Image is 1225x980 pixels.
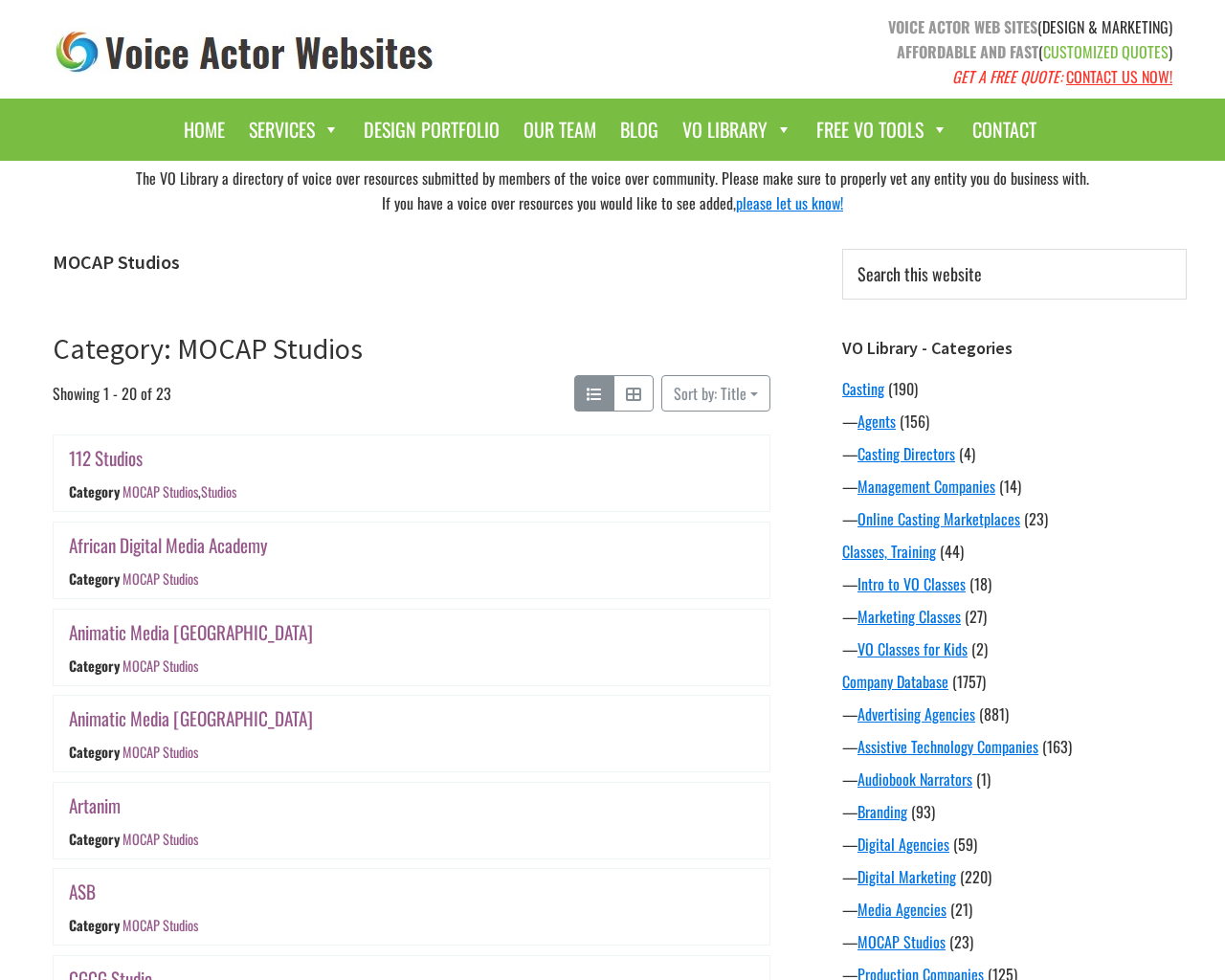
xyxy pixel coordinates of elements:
span: (44) [940,540,964,563]
span: (190) [888,377,918,400]
div: Category [69,656,120,676]
span: (18) [969,572,991,595]
a: Digital Marketing [857,865,956,888]
input: Search this website [842,249,1187,300]
a: Our Team [514,108,606,151]
a: please let us know! [736,191,843,214]
strong: VOICE ACTOR WEB SITES [888,15,1037,38]
a: MOCAP Studios [122,568,198,589]
a: MOCAP Studios [122,656,198,676]
div: — [842,507,1187,530]
span: (21) [950,898,972,921]
div: — [842,898,1187,921]
span: (59) [953,833,977,856]
a: Animatic Media [GEOGRAPHIC_DATA] [69,704,313,732]
div: — [842,605,1187,628]
a: Casting Directors [857,442,955,465]
a: Intro to VO Classes [857,572,966,595]
span: (156) [900,410,929,433]
a: Online Casting Marketplaces [857,507,1020,530]
span: (1757) [952,670,986,693]
a: African Digital Media Academy [69,531,268,559]
a: MOCAP Studios [857,930,946,953]
a: Classes, Training [842,540,936,563]
a: Casting [842,377,884,400]
div: Category [69,829,120,849]
a: Company Database [842,670,948,693]
a: MOCAP Studios [122,916,198,936]
div: — [842,410,1187,433]
div: — [842,702,1187,725]
em: GET A FREE QUOTE: [952,65,1062,88]
a: Audiobook Narrators [857,768,972,791]
a: Category: MOCAP Studios [53,330,363,367]
a: Blog [611,108,668,151]
a: ASB [69,878,96,905]
span: (1) [976,768,991,791]
a: Agents [857,410,896,433]
a: Design Portfolio [354,108,509,151]
span: (163) [1042,735,1072,758]
span: (93) [911,800,935,823]
div: — [842,475,1187,498]
a: MOCAP Studios [122,742,198,762]
span: (23) [1024,507,1048,530]
a: VO Classes for Kids [857,637,968,660]
a: Branding [857,800,907,823]
div: Category [69,916,120,936]
div: The VO Library a directory of voice over resources submitted by members of the voice over communi... [38,161,1187,220]
span: (4) [959,442,975,465]
a: 112 Studios [69,444,143,472]
p: (DESIGN & MARKETING) ( ) [627,14,1172,89]
a: VO Library [673,108,802,151]
a: CONTACT US NOW! [1066,65,1172,88]
a: Services [239,108,349,151]
span: (23) [949,930,973,953]
div: — [842,930,1187,953]
a: Free VO Tools [807,108,958,151]
a: Management Companies [857,475,995,498]
a: Assistive Technology Companies [857,735,1038,758]
a: Animatic Media [GEOGRAPHIC_DATA] [69,618,313,646]
div: Category [69,568,120,589]
span: (220) [960,865,991,888]
h1: MOCAP Studios [53,251,770,274]
button: Sort by: Title [661,375,770,412]
strong: AFFORDABLE AND FAST [897,40,1038,63]
div: Category [69,742,120,762]
a: Media Agencies [857,898,947,921]
span: (881) [979,702,1009,725]
div: — [842,865,1187,888]
a: Contact [963,108,1046,151]
span: (27) [965,605,987,628]
a: Advertising Agencies [857,702,975,725]
div: — [842,735,1187,758]
span: Showing 1 - 20 of 23 [53,375,171,412]
div: — [842,442,1187,465]
div: — [842,637,1187,660]
a: Marketing Classes [857,605,961,628]
a: Studios [201,482,236,502]
span: (14) [999,475,1021,498]
span: CUSTOMIZED QUOTES [1043,40,1169,63]
div: — [842,768,1187,791]
a: MOCAP Studios [122,829,198,849]
div: , [122,482,236,502]
a: Artanim [69,791,121,819]
span: (2) [971,637,988,660]
div: — [842,800,1187,823]
div: — [842,572,1187,595]
a: Digital Agencies [857,833,949,856]
div: — [842,833,1187,856]
img: voice_actor_websites_logo [53,27,437,78]
a: Home [174,108,234,151]
div: Category [69,482,120,502]
h3: VO Library - Categories [842,338,1187,359]
a: MOCAP Studios [122,482,198,502]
